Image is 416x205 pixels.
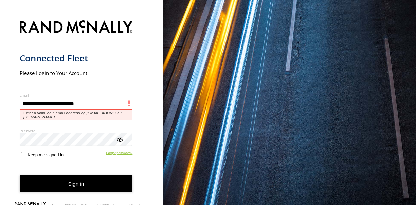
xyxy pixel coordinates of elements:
button: Sign in [20,175,133,192]
h1: Connected Fleet [20,53,133,64]
span: Enter a valid login email address eg. [20,110,133,120]
a: Forgot password? [106,151,133,157]
span: Keep me signed in [28,152,64,157]
div: ViewPassword [116,136,123,143]
em: [EMAIL_ADDRESS][DOMAIN_NAME] [23,111,122,119]
input: Keep me signed in [21,152,25,156]
form: main [20,16,144,203]
h2: Please Login to Your Account [20,70,133,76]
img: Rand McNally [20,19,133,36]
label: Email [20,93,133,98]
label: Password [20,128,133,133]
